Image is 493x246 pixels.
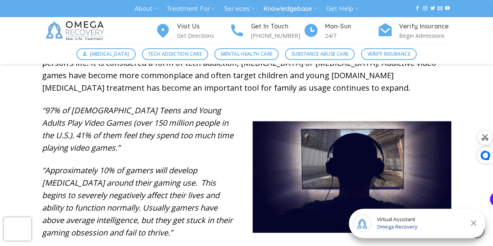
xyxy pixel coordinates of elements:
[251,31,303,40] p: [PHONE_NUMBER]
[361,48,417,60] a: Verify Insurance
[221,50,272,58] span: Mental Health Care
[148,50,202,58] span: Tech Addiction Care
[377,21,451,40] a: Verify Insurance Begin Admissions
[229,21,303,40] a: Get In Touch [PHONE_NUMBER]
[42,165,233,238] em: “Approximately 10% of gamers will develop [MEDICAL_DATA] around their gaming use. This begins to ...
[134,2,157,16] a: About
[90,50,129,58] span: [MEDICAL_DATA]
[368,50,410,58] span: Verify Insurance
[166,2,215,16] a: Treatment For
[177,21,229,32] h4: Visit Us
[263,2,317,16] a: Knowledgebase
[445,6,450,11] a: Follow on YouTube
[142,48,209,60] a: Tech Addiction Care
[285,48,355,60] a: Substance Abuse Care
[325,21,377,32] h4: Mon-Sun
[399,21,451,32] h4: Verify Insurance
[42,44,451,94] p: [MEDICAL_DATA] is compulsive or uncontrolled use of video games and negatively effects other area...
[415,6,420,11] a: Follow on Facebook
[325,31,377,40] p: 24/7
[42,17,110,44] img: Omega Recovery
[214,48,279,60] a: Mental Health Care
[177,31,229,40] p: Get Directions
[251,21,303,32] h4: Get In Touch
[76,48,136,60] a: [MEDICAL_DATA]
[399,31,451,40] p: Begin Admissions
[224,2,254,16] a: Services
[438,6,442,11] a: Send us an email
[42,105,233,153] em: “97% of [DEMOGRAPHIC_DATA] Teens and Young Adults Play Video Games (over 150 million people in th...
[430,6,435,11] a: Follow on Twitter
[422,6,427,11] a: Follow on Instagram
[155,21,229,40] a: Visit Us Get Directions
[292,50,348,58] span: Substance Abuse Care
[326,2,359,16] a: Get Help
